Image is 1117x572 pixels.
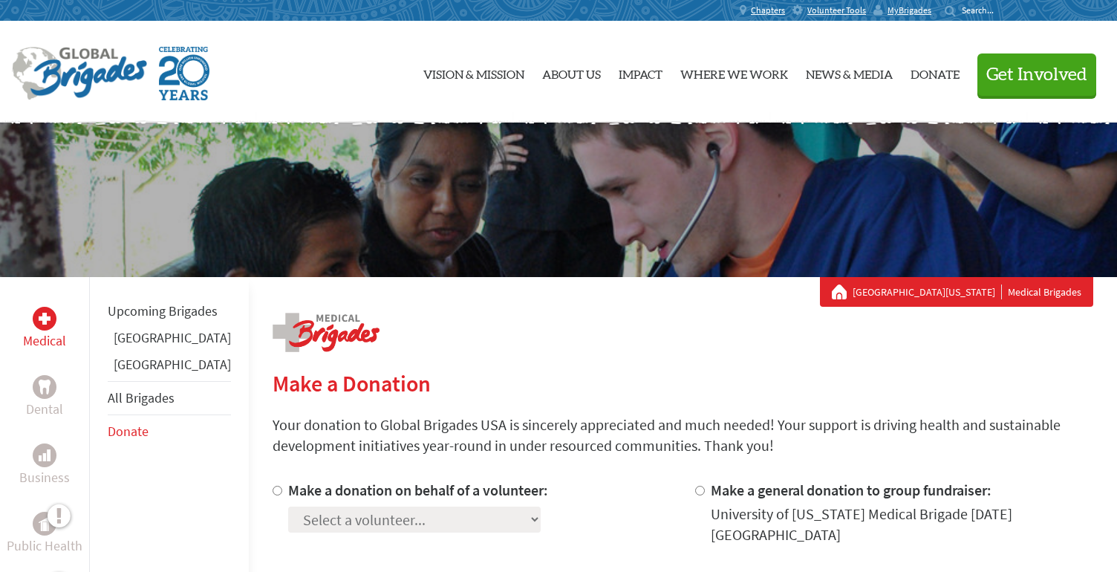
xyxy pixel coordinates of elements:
[12,47,147,100] img: Global Brigades Logo
[832,285,1081,299] div: Medical Brigades
[711,481,991,499] label: Make a general donation to group fundraiser:
[542,33,601,111] a: About Us
[39,313,51,325] img: Medical
[911,33,960,111] a: Donate
[33,307,56,331] div: Medical
[853,285,1002,299] a: [GEOGRAPHIC_DATA][US_STATE]
[7,512,82,556] a: Public HealthPublic Health
[33,443,56,467] div: Business
[108,423,149,440] a: Donate
[33,512,56,536] div: Public Health
[888,4,931,16] span: MyBrigades
[108,389,175,406] a: All Brigades
[711,504,1094,545] div: University of [US_STATE] Medical Brigade [DATE] [GEOGRAPHIC_DATA]
[159,47,209,100] img: Global Brigades Celebrating 20 Years
[33,375,56,399] div: Dental
[273,370,1093,397] h2: Make a Donation
[23,307,66,351] a: MedicalMedical
[288,481,548,499] label: Make a donation on behalf of a volunteer:
[114,329,231,346] a: [GEOGRAPHIC_DATA]
[114,356,231,373] a: [GEOGRAPHIC_DATA]
[619,33,662,111] a: Impact
[39,380,51,394] img: Dental
[39,516,51,531] img: Public Health
[273,415,1093,456] p: Your donation to Global Brigades USA is sincerely appreciated and much needed! Your support is dr...
[26,399,63,420] p: Dental
[807,4,866,16] span: Volunteer Tools
[806,33,893,111] a: News & Media
[108,328,231,354] li: Ghana
[108,415,231,448] li: Donate
[7,536,82,556] p: Public Health
[39,449,51,461] img: Business
[19,443,70,488] a: BusinessBusiness
[751,4,785,16] span: Chapters
[680,33,788,111] a: Where We Work
[26,375,63,420] a: DentalDental
[108,295,231,328] li: Upcoming Brigades
[273,313,380,352] img: logo-medical.png
[986,66,1087,84] span: Get Involved
[108,381,231,415] li: All Brigades
[108,302,218,319] a: Upcoming Brigades
[977,53,1096,96] button: Get Involved
[19,467,70,488] p: Business
[23,331,66,351] p: Medical
[423,33,524,111] a: Vision & Mission
[962,4,1004,16] input: Search...
[108,354,231,381] li: Panama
